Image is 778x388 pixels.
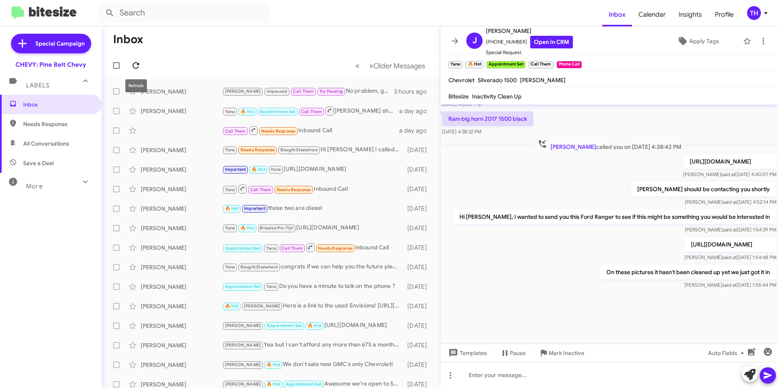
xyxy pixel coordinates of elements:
[266,284,276,289] span: Yana
[225,206,239,211] span: 🔥 Hot
[453,209,776,224] p: Hi [PERSON_NAME], I wanted to send you this Ford Ranger to see if this might be something you wou...
[684,254,776,260] span: [PERSON_NAME] [DATE] 1:54:48 PM
[222,242,404,253] div: Inbound Call
[602,3,632,26] a: Inbox
[282,246,303,251] span: Call Them
[301,109,322,114] span: Call Them
[532,346,591,360] button: Mark Inactive
[225,362,261,367] span: [PERSON_NAME]
[141,224,222,232] div: [PERSON_NAME]
[15,61,86,69] div: CHEVY: Pine Belt Chevy
[225,129,246,134] span: Call Them
[747,6,761,20] div: TH
[510,346,526,360] span: Pause
[222,301,404,311] div: Here is a link to the used Envisions! [URL][DOMAIN_NAME]
[222,282,404,291] div: Do you have a minute to talk on the phone ?
[225,109,235,114] span: Yana
[35,39,85,48] span: Special Campaign
[656,34,739,48] button: Apply Tags
[222,262,404,272] div: congrats if we can help you the future please let me know
[534,139,684,151] span: called you on [DATE] 4:38:42 PM
[722,282,736,288] span: said at
[141,361,222,369] div: [PERSON_NAME]
[244,303,280,309] span: [PERSON_NAME]
[631,182,776,196] p: [PERSON_NAME] should be contacting you shortly
[683,171,776,177] span: [PERSON_NAME] [DATE] 4:40:07 PM
[708,346,747,360] span: Auto Fields
[222,204,404,213] div: these two are diesel
[689,34,719,48] span: Apply Tags
[267,362,280,367] span: 🔥 Hot
[141,166,222,174] div: [PERSON_NAME]
[557,61,582,68] small: Phone Call
[404,166,433,174] div: [DATE]
[141,263,222,271] div: [PERSON_NAME]
[708,3,740,26] a: Profile
[222,321,404,330] div: [URL][DOMAIN_NAME]
[520,76,566,84] span: [PERSON_NAME]
[225,303,239,309] span: 🔥 Hot
[240,264,278,270] span: Bought Elsewhere
[404,146,433,154] div: [DATE]
[240,147,275,153] span: Needs Response
[26,183,43,190] span: More
[478,76,517,84] span: Silverado 1500
[280,147,318,153] span: Bought Elsewhere
[722,254,736,260] span: said at
[141,87,222,96] div: [PERSON_NAME]
[225,284,261,289] span: Appointment Set
[672,3,708,26] a: Insights
[472,34,477,47] span: J
[448,61,462,68] small: Yana
[141,302,222,310] div: [PERSON_NAME]
[260,109,295,114] span: Appointment Set
[141,341,222,349] div: [PERSON_NAME]
[494,346,532,360] button: Pause
[404,361,433,369] div: [DATE]
[225,187,235,192] span: Yana
[486,26,573,36] span: [PERSON_NAME]
[98,3,269,23] input: Search
[404,341,433,349] div: [DATE]
[23,120,92,128] span: Needs Response
[683,154,776,169] p: [URL][DOMAIN_NAME]
[487,61,525,68] small: Appointment Set
[600,265,776,279] p: On these pictures it hasn't been cleaned up yet we just got it in
[486,36,573,48] span: [PHONE_NUMBER]
[267,323,302,328] span: Appointment Set
[141,322,222,330] div: [PERSON_NAME]
[222,184,404,194] div: Inbound Call
[442,129,481,135] span: [DATE] 4:38:32 PM
[141,244,222,252] div: [PERSON_NAME]
[723,199,737,205] span: said at
[399,107,433,115] div: a day ago
[225,167,246,172] span: Important
[374,61,425,70] span: Older Messages
[448,93,469,100] span: Bitesize
[465,61,483,68] small: 🔥 Hot
[702,346,754,360] button: Auto Fields
[394,87,433,96] div: 3 hours ago
[222,165,404,174] div: [URL][DOMAIN_NAME]
[271,167,281,172] span: Yana
[442,111,533,126] p: Ram big horn 2017 1500 black
[293,89,314,94] span: Call Them
[447,346,487,360] span: Templates
[364,57,430,74] button: Next
[399,126,433,135] div: a day ago
[632,3,672,26] a: Calendar
[222,106,399,116] div: [PERSON_NAME] should be contacting you shortly
[222,340,404,350] div: Yea but I can't afford any more than 675 a month and I don't have money to put down. Can barely a...
[308,323,321,328] span: 🔥 Hot
[404,283,433,291] div: [DATE]
[222,145,404,155] div: Hi [PERSON_NAME] I called this morning. Sorry my wife is 70 and didn't want to make the drive dow...
[318,246,352,251] span: Needs Response
[141,107,222,115] div: [PERSON_NAME]
[141,146,222,154] div: [PERSON_NAME]
[141,283,222,291] div: [PERSON_NAME]
[23,159,54,167] span: Save a Deal
[141,205,222,213] div: [PERSON_NAME]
